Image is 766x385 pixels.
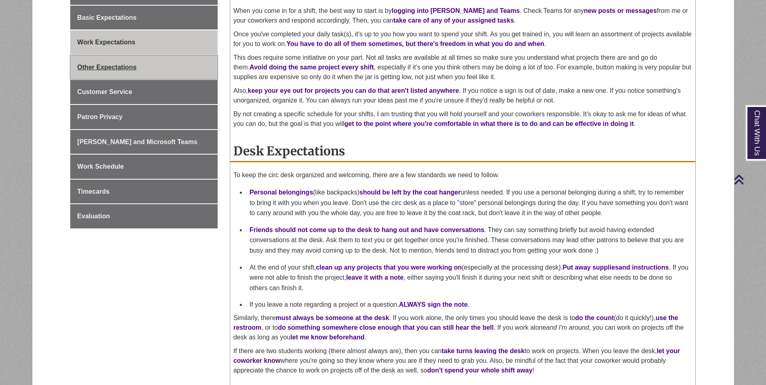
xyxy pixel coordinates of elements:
[77,138,197,145] span: [PERSON_NAME] and Microsoft Teams
[246,222,692,259] li: . They can say something briefly but avoid having extended conversations at the desk. Ask them to...
[734,174,764,185] a: Back to Top
[70,105,218,129] a: Patron Privacy
[70,55,218,80] a: Other Expectations
[77,213,110,220] span: Evaluation
[393,17,514,24] span: take care of any of your assigned tasks
[562,264,619,271] span: Put away supplies
[584,7,657,14] span: new posts or messages
[233,29,692,49] p: Once you've completed your daily task(s), it's up to you how you want to spend your shift. As you...
[77,163,124,170] span: Work Schedule
[250,189,313,196] span: Personal belongings
[346,274,403,281] strong: leave it with a note
[246,259,692,297] li: At the end of your shift, (especially at the processing desk). . If you were not able to finish t...
[246,184,692,222] li: (like backpacks) unless needed. If you use a personal belonging during a shift, try to remember t...
[70,130,218,154] a: [PERSON_NAME] and Microsoft Teams
[233,170,692,180] p: To keep the circ desk organized and welcoming, there are a few standards we need to follow.
[77,188,109,195] span: Timecards
[316,264,462,271] strong: clean up any projects that you were working on
[70,6,218,30] a: Basic Expectations
[77,113,122,120] span: Patron Privacy
[233,53,692,82] p: This does require some initiative on your part. Not all tasks are available at all times so make ...
[575,314,614,321] strong: do the count
[233,347,680,364] span: let your coworker know
[392,7,520,14] strong: logging into [PERSON_NAME] and Teams
[442,347,525,354] strong: take turns leaving the desk
[344,120,634,127] span: get to the point where you're comfortable in what there is to do and can be effective in doing it
[77,14,136,21] span: Basic Expectations
[230,141,695,162] h2: Desk Expectations
[70,180,218,204] a: Timecards
[233,313,692,342] p: Similarly, there . If you work alone, the only times you should leave the desk is to (do it quick...
[290,334,364,341] span: let me know beforehand
[276,314,389,321] span: must always be someone at the desk
[248,87,459,94] span: keep your eye out for projects you can do that aren't listed anywhere
[70,155,218,179] a: Work Schedule
[233,314,678,331] span: use the restroom
[278,324,493,331] span: do something somewhere close enough that you can still hear the bell
[70,80,218,104] a: Customer Service
[70,30,218,54] a: Work Expectations
[233,109,692,129] p: By not creating a specific schedule for your shifts, I am trusting that you will hold yourself an...
[246,296,692,313] li: If you leave a note regarding a project or a question, .
[427,367,533,374] span: don't spend your whole shift away
[77,64,136,71] span: Other Expectations
[399,301,468,308] span: ALWAYS sign the note
[287,40,544,47] span: You have to do all of them sometimes, but there's freedom in what you do and when
[546,324,589,331] em: and I'm around
[233,6,692,25] p: When you come in for a shift, the best way to start is by . Check Teams for any from me or your c...
[250,64,374,71] span: Avoid doing the same project every shift
[233,346,692,375] p: If there are two students working (there almost always are), then you can to work on projects. Wh...
[77,39,135,46] span: Work Expectations
[359,189,461,196] span: should be left by the coat hanger
[77,88,132,95] span: Customer Service
[233,86,692,105] p: Also, . If you notice a sign is out of date, make a new one. If you notice something's unorganize...
[250,226,484,233] span: Friends should not come up to the desk to hang out and have conversations
[619,264,669,271] span: and instructions
[70,204,218,228] a: Evaluation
